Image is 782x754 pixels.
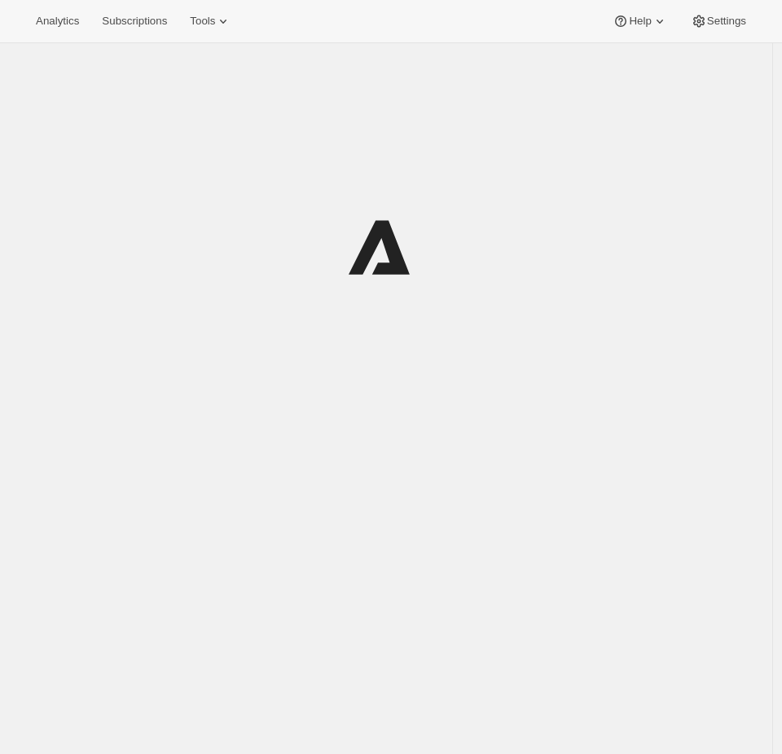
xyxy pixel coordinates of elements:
[102,15,167,28] span: Subscriptions
[36,15,79,28] span: Analytics
[190,15,215,28] span: Tools
[707,15,746,28] span: Settings
[681,10,756,33] button: Settings
[603,10,677,33] button: Help
[629,15,651,28] span: Help
[26,10,89,33] button: Analytics
[180,10,241,33] button: Tools
[92,10,177,33] button: Subscriptions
